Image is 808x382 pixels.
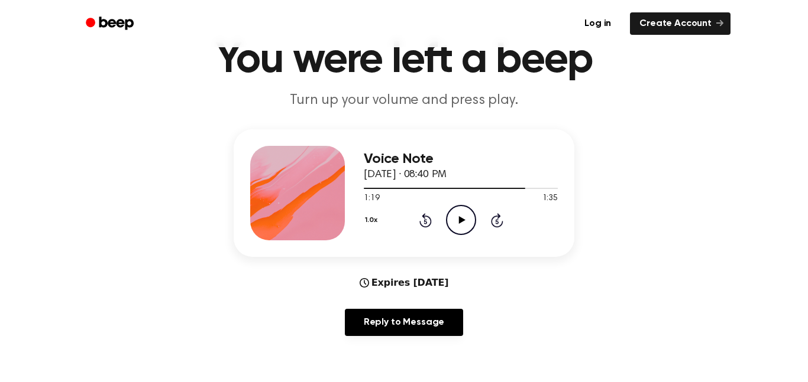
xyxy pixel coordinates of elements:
a: Beep [77,12,144,35]
button: 1.0x [364,210,382,230]
a: Log in [573,10,623,37]
a: Reply to Message [345,309,463,336]
span: 1:19 [364,192,379,205]
div: Expires [DATE] [360,276,449,290]
span: [DATE] · 08:40 PM [364,169,447,180]
span: 1:35 [542,192,558,205]
p: Turn up your volume and press play. [177,91,631,110]
h1: You were left a beep [101,39,707,81]
a: Create Account [630,12,731,35]
h3: Voice Note [364,151,558,167]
